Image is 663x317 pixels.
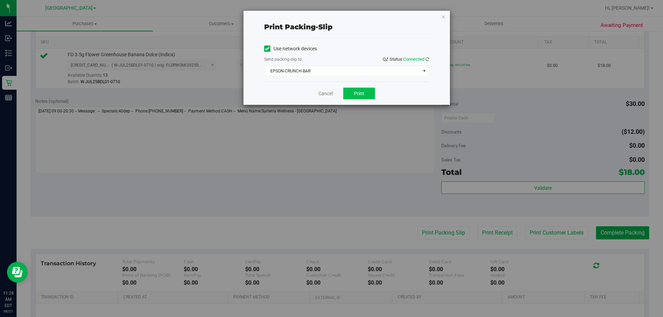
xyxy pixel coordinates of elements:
[264,56,303,62] label: Send packing-slip to:
[264,23,333,31] span: Print packing-slip
[265,66,420,76] span: EPSON-CRUNCH-BAR
[318,90,333,97] a: Cancel
[383,57,429,62] span: QZ Status:
[343,88,375,99] button: Print
[403,57,424,62] span: Connected
[7,262,28,283] iframe: Resource center
[264,45,317,52] label: Use network devices
[354,91,364,96] span: Print
[420,66,429,76] span: select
